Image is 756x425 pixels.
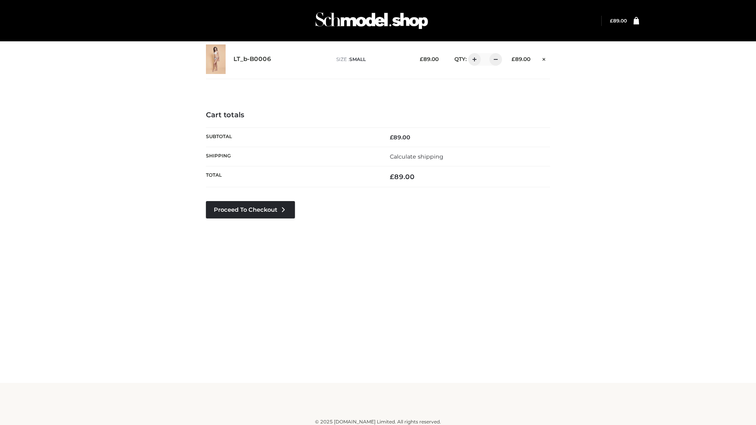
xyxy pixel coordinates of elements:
div: QTY: [447,53,499,66]
bdi: 89.00 [420,56,439,62]
span: SMALL [349,56,366,62]
span: £ [390,173,394,181]
a: LT_b-B0006 [233,55,271,63]
bdi: 89.00 [390,134,410,141]
th: Shipping [206,147,378,166]
th: Subtotal [206,128,378,147]
a: Remove this item [538,53,550,63]
bdi: 89.00 [390,173,415,181]
th: Total [206,166,378,187]
img: Schmodel Admin 964 [313,5,431,36]
bdi: 89.00 [610,18,627,24]
h4: Cart totals [206,111,550,120]
p: size : [336,56,408,63]
span: £ [511,56,515,62]
a: Calculate shipping [390,153,443,160]
bdi: 89.00 [511,56,530,62]
span: £ [610,18,613,24]
span: £ [390,134,393,141]
span: £ [420,56,423,62]
a: £89.00 [610,18,627,24]
a: Proceed to Checkout [206,201,295,218]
